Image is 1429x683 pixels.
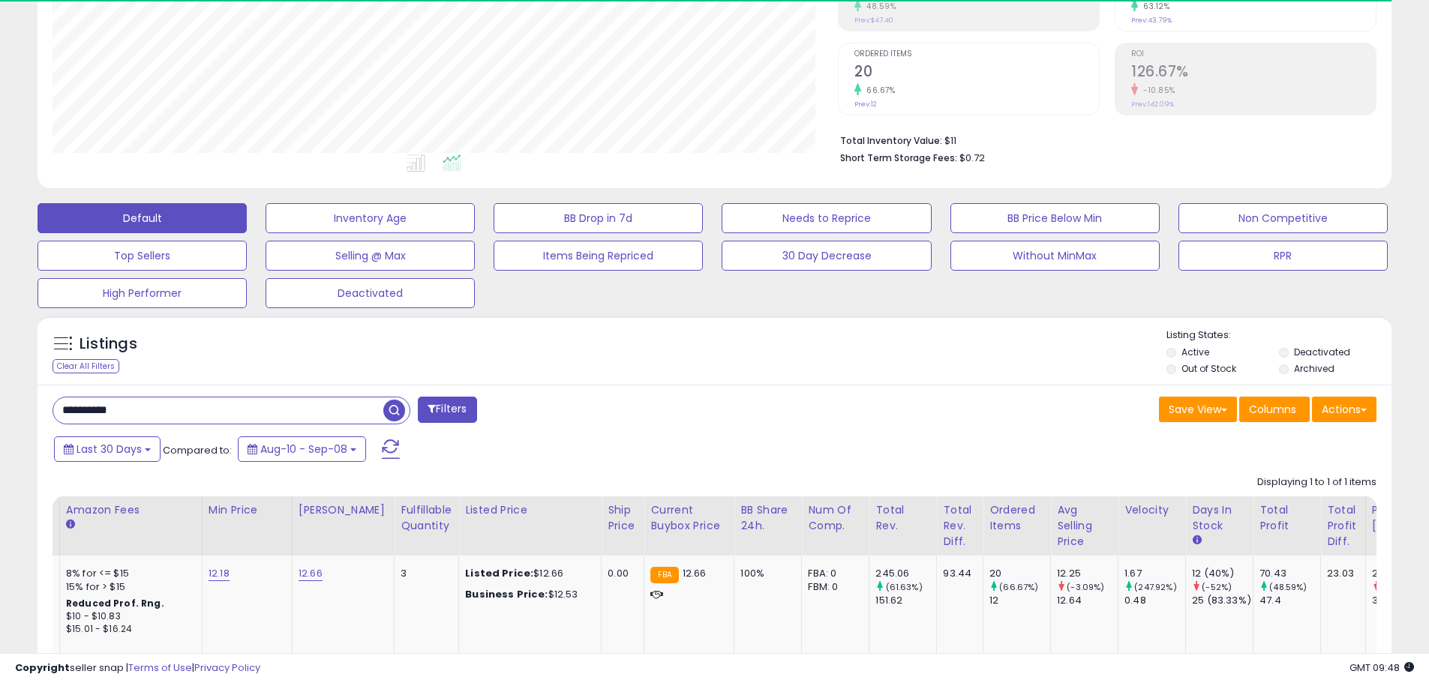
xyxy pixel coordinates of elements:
a: 12.18 [209,566,230,581]
div: Total Rev. Diff. [943,502,977,550]
div: 12.64 [1057,594,1118,607]
small: (61.63%) [886,581,923,593]
div: FBM: 0 [808,580,857,594]
div: 70.43 [1259,567,1320,580]
div: 3 [401,567,447,580]
small: -10.85% [1138,85,1175,96]
button: BB Drop in 7d [494,203,703,233]
div: BB Share 24h. [740,502,795,534]
small: (66.67%) [999,581,1038,593]
div: FBA: 0 [808,567,857,580]
div: 47.4 [1259,594,1320,607]
div: $15.01 - $16.24 [66,623,191,636]
small: (247.92%) [1134,581,1176,593]
a: Privacy Policy [194,661,260,675]
small: Days In Stock. [1192,534,1201,547]
div: $10 - $10.83 [66,610,191,623]
div: Displaying 1 to 1 of 1 items [1257,475,1376,490]
label: Out of Stock [1181,362,1236,375]
button: High Performer [38,278,247,308]
li: $11 [840,130,1365,148]
div: [PERSON_NAME] [299,502,388,518]
span: Ordered Items [854,50,1099,58]
span: Columns [1249,402,1296,417]
span: Last 30 Days [77,442,142,457]
small: 63.12% [1138,1,1169,12]
div: 12.25 [1057,567,1118,580]
div: 1.67 [1124,567,1185,580]
div: Velocity [1124,502,1179,518]
div: Clear All Filters [53,359,119,373]
div: seller snap | | [15,661,260,676]
div: Avg Selling Price [1057,502,1112,550]
div: Ship Price [608,502,638,534]
div: Current Buybox Price [650,502,728,534]
div: 23.03 [1327,567,1354,580]
div: Ordered Items [989,502,1044,534]
label: Archived [1294,362,1334,375]
div: 15% for > $15 [66,580,191,594]
button: Without MinMax [950,241,1160,271]
small: (-3.09%) [1067,581,1104,593]
button: Inventory Age [266,203,475,233]
a: Terms of Use [128,661,192,675]
div: $12.53 [465,588,590,601]
div: 8% for <= $15 [66,567,191,580]
div: 20 [989,567,1050,580]
b: Business Price: [465,587,548,601]
div: Num of Comp. [808,502,863,534]
button: Items Being Repriced [494,241,703,271]
b: Listed Price: [465,566,533,580]
h2: 20 [854,63,1099,83]
div: 93.44 [943,567,971,580]
button: RPR [1178,241,1388,271]
div: Total Profit [1259,502,1314,534]
label: Deactivated [1294,346,1350,358]
b: Total Inventory Value: [840,134,942,147]
button: Save View [1159,397,1237,422]
div: Days In Stock [1192,502,1247,534]
b: Reduced Prof. Rng. [66,597,164,610]
button: Default [38,203,247,233]
p: Listing States: [1166,328,1391,343]
div: 25 (83.33%) [1192,594,1253,607]
button: BB Price Below Min [950,203,1160,233]
button: 30 Day Decrease [722,241,931,271]
small: Amazon Fees. [66,518,75,532]
div: 151.62 [875,594,936,607]
small: 48.59% [861,1,896,12]
small: FBA [650,567,678,583]
small: 66.67% [861,85,895,96]
span: Compared to: [163,443,232,457]
button: Deactivated [266,278,475,308]
small: Prev: 142.09% [1131,100,1174,109]
label: Active [1181,346,1209,358]
button: Selling @ Max [266,241,475,271]
div: Listed Price [465,502,595,518]
div: Total Rev. [875,502,930,534]
div: 12 (40%) [1192,567,1253,580]
button: Actions [1312,397,1376,422]
button: Top Sellers [38,241,247,271]
span: Aug-10 - Sep-08 [260,442,347,457]
span: 12.66 [683,566,707,580]
h5: Listings [80,334,137,355]
div: Fulfillable Quantity [401,502,452,534]
strong: Copyright [15,661,70,675]
small: Prev: $47.40 [854,16,893,25]
div: Total Profit Diff. [1327,502,1359,550]
div: 0.00 [608,567,632,580]
small: (-52%) [1202,581,1232,593]
div: Min Price [209,502,286,518]
div: 12 [989,594,1050,607]
div: Amazon Fees [66,502,196,518]
button: Aug-10 - Sep-08 [238,436,366,462]
button: Columns [1239,397,1310,422]
div: $12.66 [465,567,590,580]
button: Last 30 Days [54,436,161,462]
small: Prev: 12 [854,100,877,109]
div: 100% [740,567,790,580]
span: 2025-10-9 09:48 GMT [1349,661,1414,675]
button: Filters [418,397,476,423]
button: Needs to Reprice [722,203,931,233]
